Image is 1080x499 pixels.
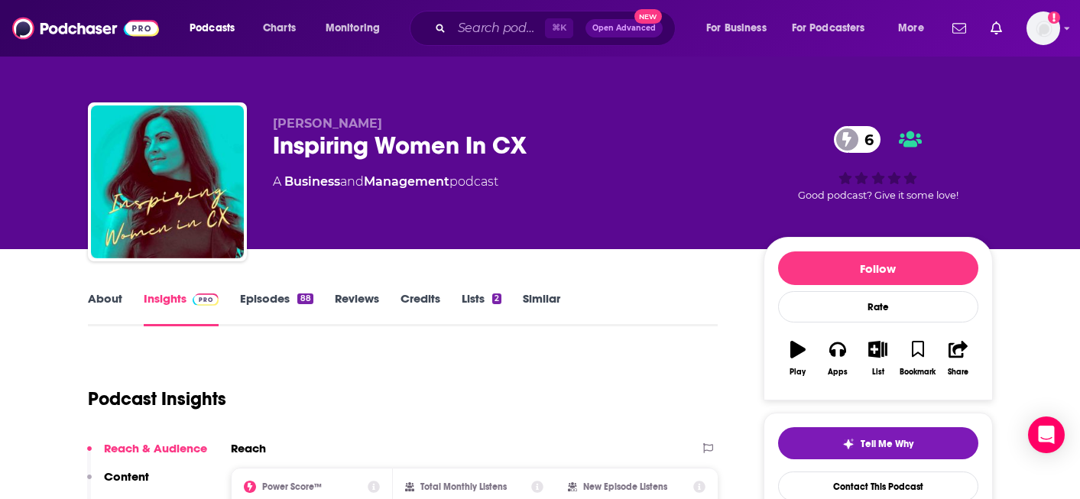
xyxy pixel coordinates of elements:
button: Apps [818,331,858,386]
button: open menu [696,16,786,41]
button: open menu [179,16,255,41]
img: User Profile [1026,11,1060,45]
button: Reach & Audience [87,441,207,469]
button: Play [778,331,818,386]
span: Tell Me Why [861,438,913,450]
button: open menu [782,16,887,41]
a: Show notifications dropdown [984,15,1008,41]
span: 6 [849,126,881,153]
span: For Business [706,18,767,39]
div: 6Good podcast? Give it some love! [764,116,993,211]
div: 2 [492,293,501,304]
a: Similar [523,291,560,326]
button: List [858,331,897,386]
button: open menu [887,16,943,41]
h2: Power Score™ [262,481,322,492]
span: ⌘ K [545,18,573,38]
button: Follow [778,251,978,285]
div: Play [790,368,806,377]
a: Show notifications dropdown [946,15,972,41]
h2: Reach [231,441,266,455]
a: Credits [401,291,440,326]
span: Logged in as biancagorospe [1026,11,1060,45]
p: Content [104,469,149,484]
a: Episodes88 [240,291,313,326]
h2: Total Monthly Listens [420,481,507,492]
button: Content [87,469,149,497]
svg: Add a profile image [1048,11,1060,24]
p: Reach & Audience [104,441,207,455]
span: New [634,9,662,24]
div: Bookmark [900,368,936,377]
div: A podcast [273,173,498,191]
span: Podcasts [190,18,235,39]
a: About [88,291,122,326]
a: Charts [253,16,305,41]
img: Podchaser Pro [193,293,219,306]
span: For Podcasters [792,18,865,39]
span: Charts [263,18,296,39]
img: tell me why sparkle [842,438,855,450]
span: Open Advanced [592,24,656,32]
button: Bookmark [898,331,938,386]
a: 6 [834,126,881,153]
div: Apps [828,368,848,377]
a: Reviews [335,291,379,326]
a: Management [364,174,449,189]
div: 88 [297,293,313,304]
img: Podchaser - Follow, Share and Rate Podcasts [12,14,159,43]
div: Open Intercom Messenger [1028,416,1065,453]
a: InsightsPodchaser Pro [144,291,219,326]
span: and [340,174,364,189]
img: Inspiring Women In CX [91,105,244,258]
button: Share [938,331,978,386]
div: Search podcasts, credits, & more... [424,11,690,46]
span: Monitoring [326,18,380,39]
span: Good podcast? Give it some love! [798,190,958,201]
button: open menu [315,16,400,41]
button: tell me why sparkleTell Me Why [778,427,978,459]
button: Open AdvancedNew [585,19,663,37]
input: Search podcasts, credits, & more... [452,16,545,41]
a: Lists2 [462,291,501,326]
a: Business [284,174,340,189]
div: Share [948,368,968,377]
h1: Podcast Insights [88,387,226,410]
span: More [898,18,924,39]
button: Show profile menu [1026,11,1060,45]
div: Rate [778,291,978,322]
h2: New Episode Listens [583,481,667,492]
span: [PERSON_NAME] [273,116,382,131]
div: List [872,368,884,377]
